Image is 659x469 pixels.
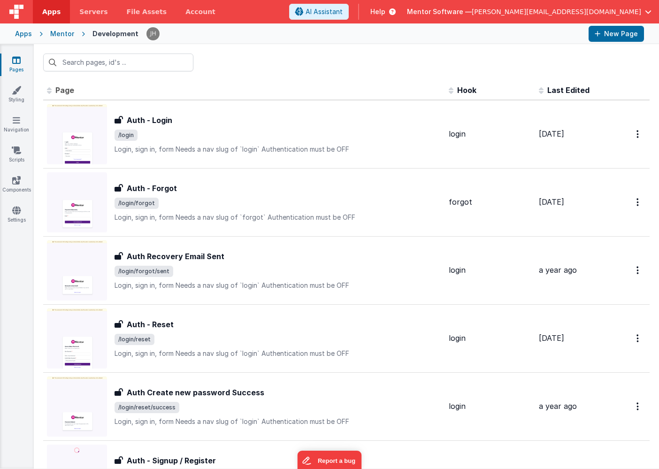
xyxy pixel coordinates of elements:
p: Login, sign in, form Needs a nav slug of `login` Authentication must be OFF [115,349,441,358]
div: login [449,129,531,139]
h3: Auth - Login [127,115,172,126]
div: Development [92,29,138,38]
button: Options [631,124,646,144]
span: Last Edited [547,85,590,95]
span: a year ago [539,401,577,411]
span: Help [370,7,385,16]
span: a year ago [539,265,577,275]
span: Apps [42,7,61,16]
span: [PERSON_NAME][EMAIL_ADDRESS][DOMAIN_NAME] [472,7,641,16]
div: login [449,401,531,412]
div: login [449,265,531,276]
div: forgot [449,197,531,208]
button: Options [631,192,646,212]
input: Search pages, id's ... [43,54,193,71]
span: AI Assistant [306,7,343,16]
h3: Auth - Signup / Register [127,455,216,466]
span: [DATE] [539,197,564,207]
div: Apps [15,29,32,38]
span: File Assets [127,7,167,16]
p: Login, sign in, form Needs a nav slug of `forgot` Authentication must be OFF [115,213,441,222]
span: Page [55,85,74,95]
button: Mentor Software — [PERSON_NAME][EMAIL_ADDRESS][DOMAIN_NAME] [407,7,651,16]
h3: Auth Recovery Email Sent [127,251,224,262]
img: c2badad8aad3a9dfc60afe8632b41ba8 [146,27,160,40]
button: New Page [589,26,644,42]
span: [DATE] [539,129,564,138]
span: [DATE] [539,333,564,343]
span: Hook [457,85,476,95]
h3: Auth - Forgot [127,183,177,194]
span: /login/reset [115,334,154,345]
button: Options [631,397,646,416]
span: /login [115,130,138,141]
span: Servers [79,7,107,16]
p: Login, sign in, form Needs a nav slug of `login` Authentication must be OFF [115,145,441,154]
p: Login, sign in, form Needs a nav slug of `login` Authentication must be OFF [115,281,441,290]
p: Login, sign in, form Needs a nav slug of `login` Authentication must be OFF [115,417,441,426]
button: AI Assistant [289,4,349,20]
span: /login/reset/success [115,402,179,413]
button: Options [631,261,646,280]
span: /login/forgot/sent [115,266,173,277]
button: Options [631,329,646,348]
h3: Auth - Reset [127,319,174,330]
span: /login/forgot [115,198,159,209]
div: Mentor [50,29,74,38]
div: login [449,333,531,344]
span: Mentor Software — [407,7,472,16]
h3: Auth Create new password Success [127,387,264,398]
